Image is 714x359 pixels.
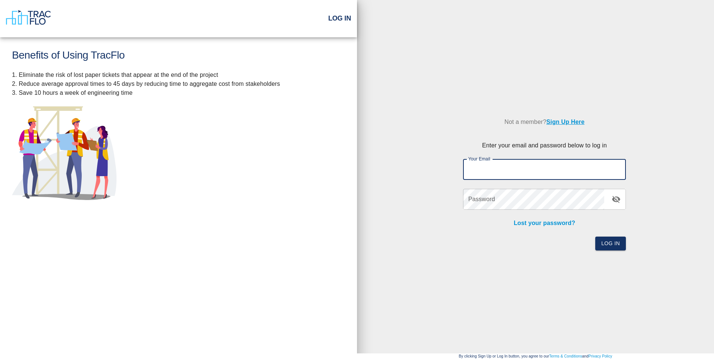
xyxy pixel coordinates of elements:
h1: Benefits of Using TracFlo [12,49,345,62]
label: Your Email [468,156,490,162]
a: Privacy Policy [589,354,612,358]
p: 1. Eliminate the risk of lost paper tickets that appear at the end of the project 2. Reduce avera... [12,71,345,97]
button: Log In [595,237,626,250]
img: TracFlo [6,10,51,25]
p: Not a member? [463,112,626,132]
a: Lost your password? [514,220,575,226]
p: By clicking Sign Up or Log In button, you agree to our and [357,353,714,359]
a: Terms & Conditions [549,354,582,358]
img: illustration [12,106,117,200]
h2: Log In [328,15,351,23]
button: toggle password visibility [607,190,625,208]
p: Enter your email and password below to log in [463,141,626,150]
a: Sign Up Here [546,119,584,125]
